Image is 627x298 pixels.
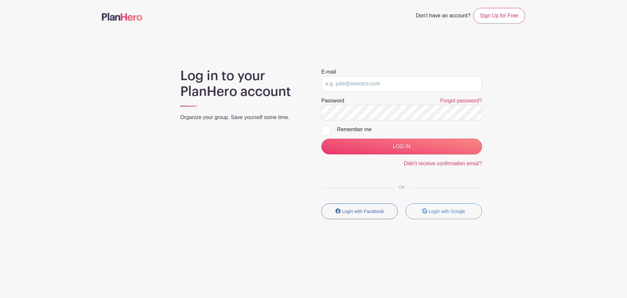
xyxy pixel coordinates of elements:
img: logo-507f7623f17ff9eddc593b1ce0a138ce2505c220e1c5a4e2b4648c50719b7d32.svg [102,13,142,21]
span: Don't have an account? [416,9,471,24]
div: Remember me [337,126,482,133]
a: Didn't receive confirmation email? [404,161,482,166]
input: LOG IN [321,139,482,154]
a: Sign Up for Free [473,8,525,24]
small: Login with Google [429,209,465,214]
button: Login with Facebook [321,203,398,219]
label: Password [321,97,344,105]
input: e.g. julie@eventco.com [321,76,482,92]
small: Login with Facebook [342,209,384,214]
span: OR [394,185,410,190]
p: Organize your group. Save yourself some time. [180,114,306,121]
a: Forgot password? [440,98,482,103]
button: Login with Google [406,203,482,219]
label: E-mail [321,68,336,76]
h1: Log in to your PlanHero account [180,68,306,99]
